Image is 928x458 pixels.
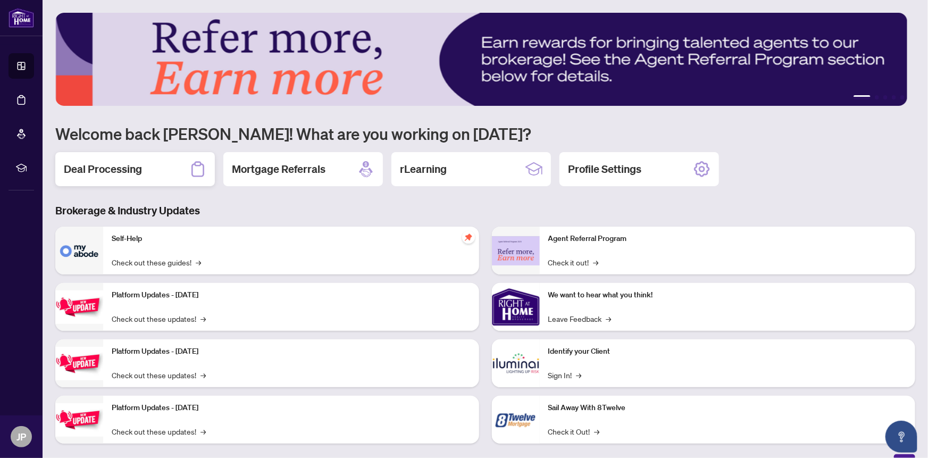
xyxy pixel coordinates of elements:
img: Identify your Client [492,339,540,387]
span: → [593,256,599,268]
span: → [196,256,201,268]
span: → [595,426,600,437]
button: 4 [892,95,896,99]
img: logo [9,8,34,28]
img: Sail Away With 8Twelve [492,396,540,444]
span: → [200,369,206,381]
button: 3 [883,95,888,99]
span: JP [16,429,26,444]
a: Check out these guides!→ [112,256,201,268]
h2: rLearning [400,162,447,177]
a: Check it out!→ [548,256,599,268]
span: → [576,369,582,381]
p: Platform Updates - [DATE] [112,402,471,414]
img: Slide 0 [55,13,907,106]
h2: Deal Processing [64,162,142,177]
span: → [606,313,612,324]
span: → [200,313,206,324]
p: Agent Referral Program [548,233,907,245]
button: 5 [900,95,905,99]
p: Self-Help [112,233,471,245]
p: We want to hear what you think! [548,289,907,301]
a: Sign In!→ [548,369,582,381]
h3: Brokerage & Industry Updates [55,203,915,218]
a: Check out these updates!→ [112,313,206,324]
h2: Mortgage Referrals [232,162,325,177]
p: Sail Away With 8Twelve [548,402,907,414]
a: Check it Out!→ [548,426,600,437]
p: Identify your Client [548,346,907,357]
button: 2 [875,95,879,99]
a: Check out these updates!→ [112,426,206,437]
span: pushpin [462,231,475,244]
img: Self-Help [55,227,103,274]
img: Platform Updates - July 21, 2025 [55,290,103,324]
button: 1 [854,95,871,99]
button: Open asap [885,421,917,453]
p: Platform Updates - [DATE] [112,289,471,301]
h2: Profile Settings [568,162,641,177]
img: We want to hear what you think! [492,283,540,331]
a: Leave Feedback→ [548,313,612,324]
a: Check out these updates!→ [112,369,206,381]
h1: Welcome back [PERSON_NAME]! What are you working on [DATE]? [55,123,915,144]
img: Platform Updates - June 23, 2025 [55,403,103,437]
img: Platform Updates - July 8, 2025 [55,347,103,380]
p: Platform Updates - [DATE] [112,346,471,357]
span: → [200,426,206,437]
img: Agent Referral Program [492,236,540,265]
